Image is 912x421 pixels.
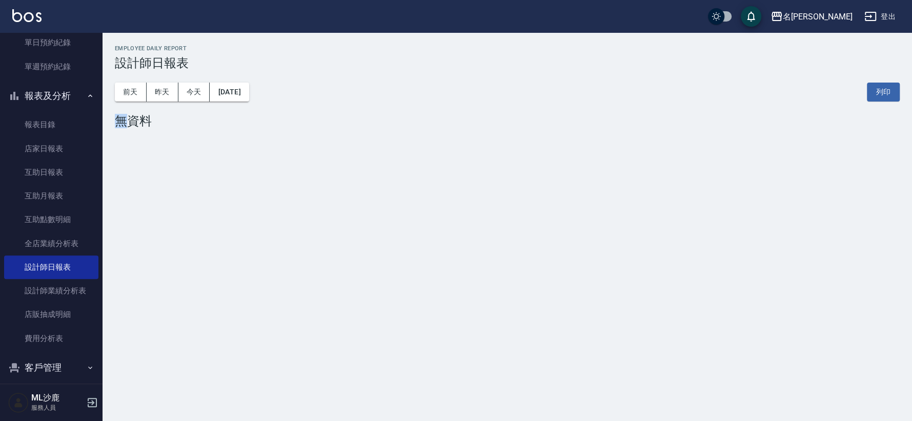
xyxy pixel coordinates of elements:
[4,208,98,231] a: 互助點數明細
[178,83,210,102] button: 今天
[4,354,98,381] button: 客戶管理
[115,83,147,102] button: 前天
[4,232,98,255] a: 全店業績分析表
[210,83,249,102] button: [DATE]
[115,56,900,70] h3: 設計師日報表
[31,403,84,412] p: 服務人員
[115,45,900,52] h2: Employee Daily Report
[4,184,98,208] a: 互助月報表
[4,327,98,350] a: 費用分析表
[4,137,98,161] a: 店家日報表
[4,161,98,184] a: 互助日報表
[147,83,178,102] button: 昨天
[4,55,98,78] a: 單週預約紀錄
[4,380,98,407] button: 員工及薪資
[4,303,98,326] a: 店販抽成明細
[4,83,98,109] button: 報表及分析
[115,114,900,128] div: 無資料
[4,255,98,279] a: 設計師日報表
[783,10,852,23] div: 名[PERSON_NAME]
[4,279,98,303] a: 設計師業績分析表
[741,6,761,27] button: save
[8,392,29,413] img: Person
[860,7,900,26] button: 登出
[867,83,900,102] button: 列印
[31,393,84,403] h5: ML沙鹿
[4,31,98,54] a: 單日預約紀錄
[4,113,98,136] a: 報表目錄
[766,6,856,27] button: 名[PERSON_NAME]
[12,9,42,22] img: Logo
